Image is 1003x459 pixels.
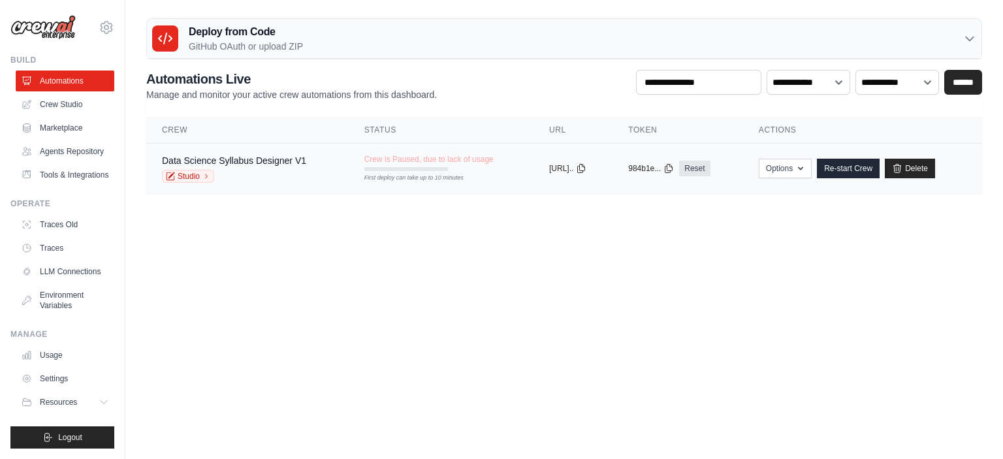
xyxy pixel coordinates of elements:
[189,40,303,53] p: GitHub OAuth or upload ZIP
[10,426,114,449] button: Logout
[16,368,114,389] a: Settings
[16,261,114,282] a: LLM Connections
[16,94,114,115] a: Crew Studio
[146,117,349,144] th: Crew
[16,141,114,162] a: Agents Repository
[146,70,437,88] h2: Automations Live
[743,117,982,144] th: Actions
[146,88,437,101] p: Manage and monitor your active crew automations from this dashboard.
[16,71,114,91] a: Automations
[759,159,812,178] button: Options
[40,397,77,407] span: Resources
[10,198,114,209] div: Operate
[16,345,114,366] a: Usage
[613,117,743,144] th: Token
[364,154,494,165] span: Crew is Paused, due to lack of usage
[58,432,82,443] span: Logout
[10,329,114,340] div: Manage
[16,165,114,185] a: Tools & Integrations
[16,214,114,235] a: Traces Old
[16,392,114,413] button: Resources
[10,15,76,40] img: Logo
[679,161,710,176] a: Reset
[162,155,306,166] a: Data Science Syllabus Designer V1
[364,174,448,183] div: First deploy can take up to 10 minutes
[628,163,674,174] button: 984b1e...
[349,117,533,144] th: Status
[162,170,214,183] a: Studio
[885,159,935,178] a: Delete
[533,117,613,144] th: URL
[16,285,114,316] a: Environment Variables
[10,55,114,65] div: Build
[16,118,114,138] a: Marketplace
[16,238,114,259] a: Traces
[189,24,303,40] h3: Deploy from Code
[817,159,880,178] a: Re-start Crew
